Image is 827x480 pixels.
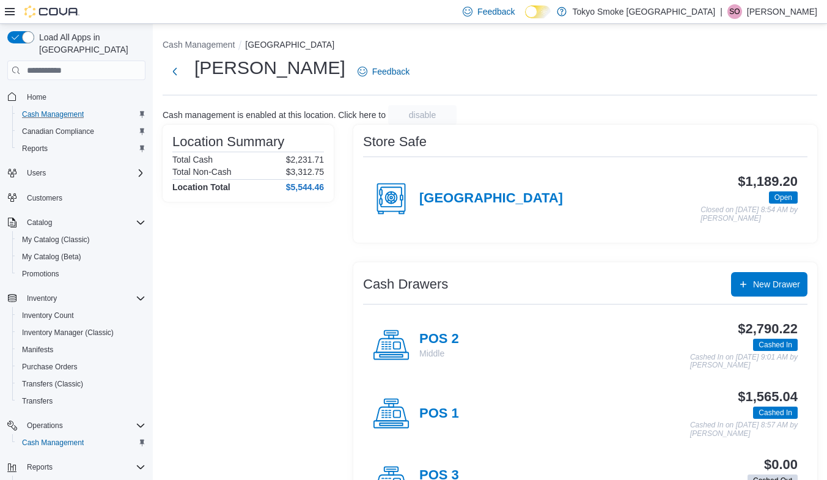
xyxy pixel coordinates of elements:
button: Inventory [2,290,150,307]
span: Inventory [22,291,145,306]
button: Users [22,166,51,180]
button: Manifests [12,341,150,358]
button: Inventory Manager (Classic) [12,324,150,341]
a: My Catalog (Beta) [17,249,86,264]
span: Cash Management [22,438,84,448]
button: Purchase Orders [12,358,150,375]
a: Transfers [17,394,57,408]
span: Feedback [477,6,515,18]
span: Inventory Count [22,311,74,320]
span: New Drawer [753,278,800,290]
span: Operations [27,421,63,430]
button: Cash Management [12,434,150,451]
span: Cashed In [753,407,798,419]
span: Purchase Orders [22,362,78,372]
h3: $1,565.04 [738,390,798,404]
span: Canadian Compliance [17,124,145,139]
span: Cash Management [22,109,84,119]
span: SO [729,4,740,19]
button: Promotions [12,265,150,282]
a: Transfers (Classic) [17,377,88,391]
h3: Location Summary [172,135,284,149]
span: Customers [27,193,62,203]
a: Cash Management [17,107,89,122]
span: Users [22,166,145,180]
p: Middle [419,347,459,360]
h3: $1,189.20 [738,174,798,189]
button: Catalog [22,215,57,230]
span: Load All Apps in [GEOGRAPHIC_DATA] [34,31,145,56]
a: Inventory Count [17,308,79,323]
span: Cashed In [759,339,792,350]
button: Transfers (Classic) [12,375,150,393]
span: Catalog [27,218,52,227]
h3: Store Safe [363,135,427,149]
span: Transfers [22,396,53,406]
span: Manifests [17,342,145,357]
span: Transfers [17,394,145,408]
span: Home [22,89,145,104]
span: Reports [22,144,48,153]
span: Inventory [27,294,57,303]
p: [PERSON_NAME] [747,4,817,19]
a: Purchase Orders [17,360,83,374]
button: [GEOGRAPHIC_DATA] [245,40,334,50]
span: Transfers (Classic) [22,379,83,389]
span: Reports [27,462,53,472]
a: Promotions [17,267,64,281]
h4: POS 2 [419,331,459,347]
span: Inventory Count [17,308,145,323]
p: Cashed In on [DATE] 8:57 AM by [PERSON_NAME] [690,421,798,438]
span: Users [27,168,46,178]
button: disable [388,105,457,125]
span: Canadian Compliance [22,127,94,136]
span: Transfers (Classic) [17,377,145,391]
p: Tokyo Smoke [GEOGRAPHIC_DATA] [573,4,716,19]
a: Inventory Manager (Classic) [17,325,119,340]
span: Inventory Manager (Classic) [17,325,145,340]
h4: Location Total [172,182,230,192]
button: Reports [2,459,150,476]
a: Feedback [353,59,414,84]
a: Home [22,90,51,105]
button: Inventory [22,291,62,306]
button: Reports [22,460,57,474]
span: My Catalog (Classic) [17,232,145,247]
span: Reports [22,460,145,474]
span: Reports [17,141,145,156]
a: Canadian Compliance [17,124,99,139]
p: | [720,4,722,19]
p: $2,231.71 [286,155,324,164]
h4: POS 1 [419,406,459,422]
span: My Catalog (Classic) [22,235,90,245]
p: $3,312.75 [286,167,324,177]
a: Manifests [17,342,58,357]
h3: Cash Drawers [363,277,448,292]
div: Seth Osterhout [727,4,742,19]
span: Customers [22,190,145,205]
h6: Total Non-Cash [172,167,232,177]
button: Cash Management [163,40,235,50]
a: Reports [17,141,53,156]
span: Operations [22,418,145,433]
span: disable [409,109,436,121]
a: Customers [22,191,67,205]
button: Inventory Count [12,307,150,324]
input: Dark Mode [525,6,551,18]
h4: [GEOGRAPHIC_DATA] [419,191,563,207]
button: New Drawer [731,272,807,297]
p: Cashed In on [DATE] 9:01 AM by [PERSON_NAME] [690,353,798,370]
h4: $5,544.46 [286,182,324,192]
button: Next [163,59,187,84]
button: My Catalog (Classic) [12,231,150,248]
button: Operations [22,418,68,433]
nav: An example of EuiBreadcrumbs [163,39,817,53]
span: Cash Management [17,435,145,450]
button: Customers [2,189,150,207]
span: Feedback [372,65,410,78]
h1: [PERSON_NAME] [194,56,345,80]
span: Dark Mode [525,18,526,19]
h6: Total Cash [172,155,213,164]
span: Open [769,191,798,204]
p: Closed on [DATE] 8:54 AM by [PERSON_NAME] [700,206,798,223]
